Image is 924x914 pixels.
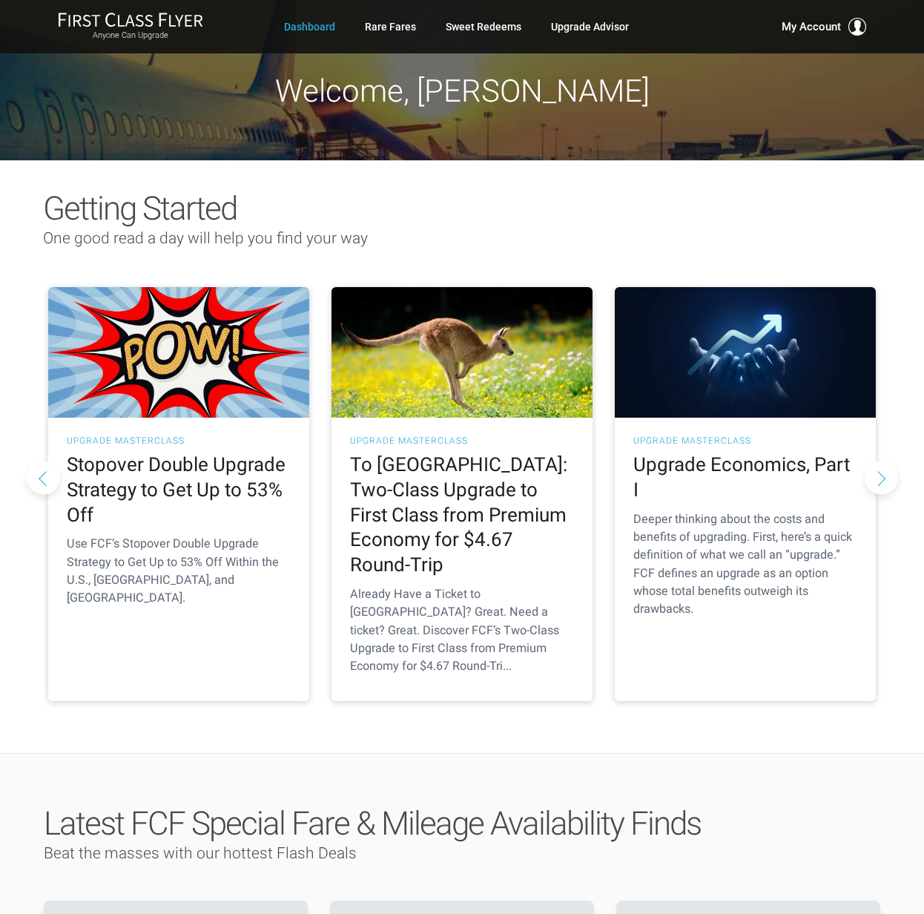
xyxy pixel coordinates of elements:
[284,13,335,40] a: Dashboard
[58,30,203,41] small: Anyone Can Upgrade
[48,287,309,701] a: UPGRADE MASTERCLASS Stopover Double Upgrade Strategy to Get Up to 53% Off Use FCF’s Stopover Doub...
[43,229,368,247] span: One good read a day will help you find your way
[331,287,593,701] a: UPGRADE MASTERCLASS To [GEOGRAPHIC_DATA]: Two-Class Upgrade to First Class from Premium Economy f...
[633,453,857,503] h2: Upgrade Economics, Part I
[350,436,574,445] h3: UPGRADE MASTERCLASS
[58,12,203,27] img: First Class Flyer
[43,189,237,228] span: Getting Started
[275,73,650,109] span: Welcome, [PERSON_NAME]
[782,18,841,36] span: My Account
[551,13,629,40] a: Upgrade Advisor
[350,585,574,675] p: Already Have a Ticket to [GEOGRAPHIC_DATA]? Great. Need a ticket? Great. Discover FCF’s Two-Class...
[67,436,291,445] h3: UPGRADE MASTERCLASS
[365,13,416,40] a: Rare Fares
[350,453,574,578] h2: To [GEOGRAPHIC_DATA]: Two-Class Upgrade to First Class from Premium Economy for $4.67 Round-Trip
[865,461,898,494] button: Next slide
[44,844,357,862] span: Beat the masses with our hottest Flash Deals
[67,453,291,527] h2: Stopover Double Upgrade Strategy to Get Up to 53% Off
[67,535,291,607] p: Use FCF’s Stopover Double Upgrade Strategy to Get Up to 53% Off Within the U.S., [GEOGRAPHIC_DATA...
[633,510,857,619] p: Deeper thinking about the costs and benefits of upgrading. First, here’s a quick definition of wh...
[446,13,521,40] a: Sweet Redeems
[44,804,701,843] span: Latest FCF Special Fare & Mileage Availability Finds
[633,436,857,445] h3: UPGRADE MASTERCLASS
[782,18,866,36] button: My Account
[58,12,203,42] a: First Class FlyerAnyone Can Upgrade
[615,287,876,701] a: UPGRADE MASTERCLASS Upgrade Economics, Part I Deeper thinking about the costs and benefits of upg...
[27,461,60,494] button: Previous slide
